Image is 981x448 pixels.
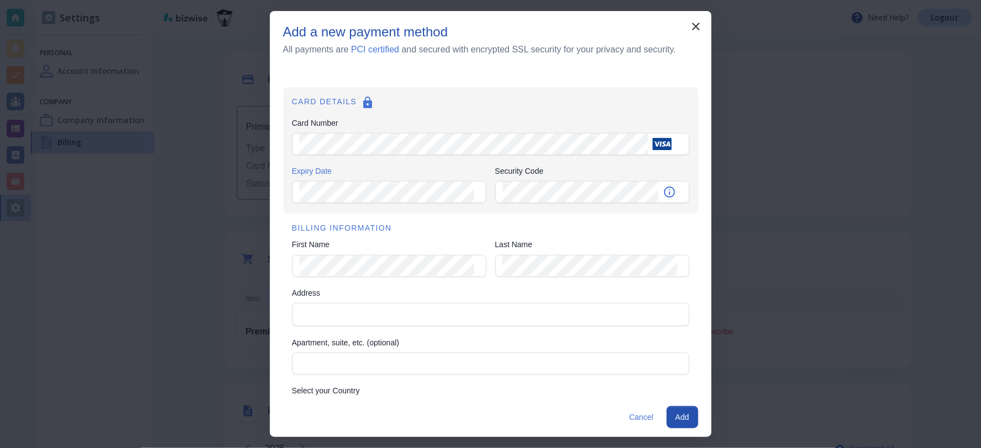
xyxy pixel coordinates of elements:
button: Cancel [625,406,658,428]
button: Add [667,406,698,428]
h6: CARD DETAILS [292,96,690,113]
label: Select your Country [292,385,690,396]
img: Visa [653,138,672,150]
a: PCI certified [351,45,399,54]
label: Expiry Date [292,166,486,177]
label: Card Number [292,118,690,129]
h6: BILLING INFORMATION [292,222,690,234]
h5: Add a new payment method [283,24,448,40]
svg: Security code is the 3-4 digit number on the back of your card [663,185,676,199]
h6: All payments are and secured with encrypted SSL security for your privacy and security. [283,42,676,56]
